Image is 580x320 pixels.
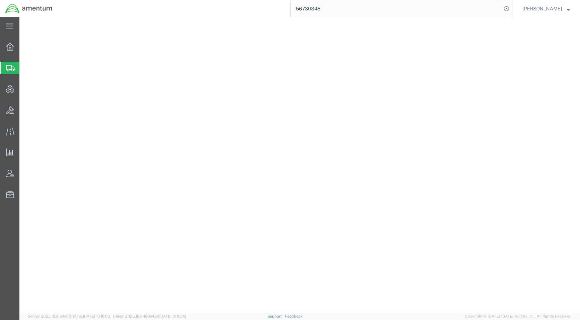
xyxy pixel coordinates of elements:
[465,313,572,319] span: Copyright © [DATE]-[DATE] Agistix Inc., All Rights Reserved
[83,314,110,318] span: [DATE] 10:10:00
[19,17,580,313] iframe: FS Legacy Container
[285,314,302,318] a: Feedback
[5,3,53,14] img: logo
[522,5,562,12] span: Kent Gilman
[267,314,285,318] a: Support
[522,5,570,13] button: [PERSON_NAME]
[113,314,186,318] span: Client: 2025.18.0-198a450
[28,314,110,318] span: Server: 2025.18.0-a0edd1917ac
[291,0,502,17] input: Search for shipment number, reference number
[159,314,186,318] span: [DATE] 10:06:13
